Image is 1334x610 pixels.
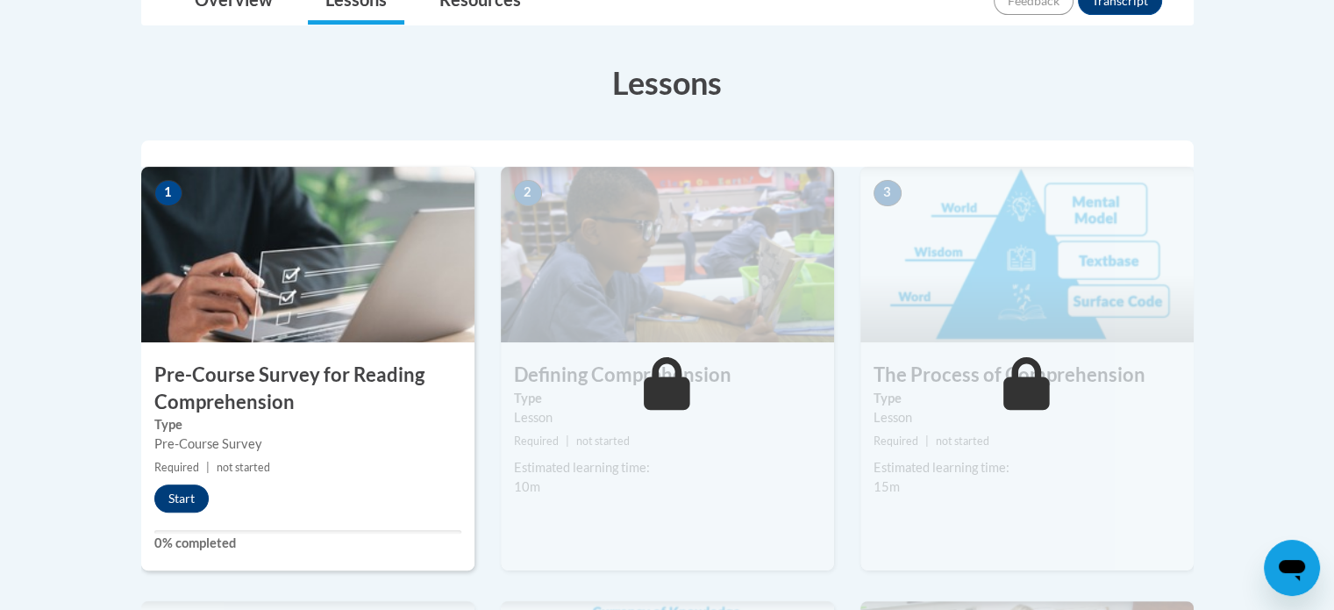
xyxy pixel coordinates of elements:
span: not started [936,434,989,448]
label: Type [514,389,821,408]
iframe: Button to launch messaging window [1264,540,1320,596]
div: Pre-Course Survey [154,434,461,454]
span: Required [154,461,199,474]
span: 15m [874,479,900,494]
label: 0% completed [154,534,461,553]
span: | [566,434,569,448]
span: 2 [514,180,542,206]
div: Lesson [874,408,1181,427]
span: | [925,434,929,448]
h3: Lessons [141,61,1194,104]
h3: Defining Comprehension [501,362,834,389]
label: Type [154,415,461,434]
button: Start [154,484,209,513]
h3: The Process of Comprehension [860,362,1194,389]
img: Course Image [860,167,1194,342]
span: 10m [514,479,540,494]
span: 3 [874,180,902,206]
span: Required [514,434,559,448]
img: Course Image [141,167,474,342]
span: 1 [154,180,182,206]
span: not started [217,461,270,474]
div: Estimated learning time: [514,458,821,477]
img: Course Image [501,167,834,342]
span: Required [874,434,918,448]
span: | [206,461,210,474]
h3: Pre-Course Survey for Reading Comprehension [141,362,474,416]
div: Lesson [514,408,821,427]
span: not started [576,434,630,448]
label: Type [874,389,1181,408]
div: Estimated learning time: [874,458,1181,477]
